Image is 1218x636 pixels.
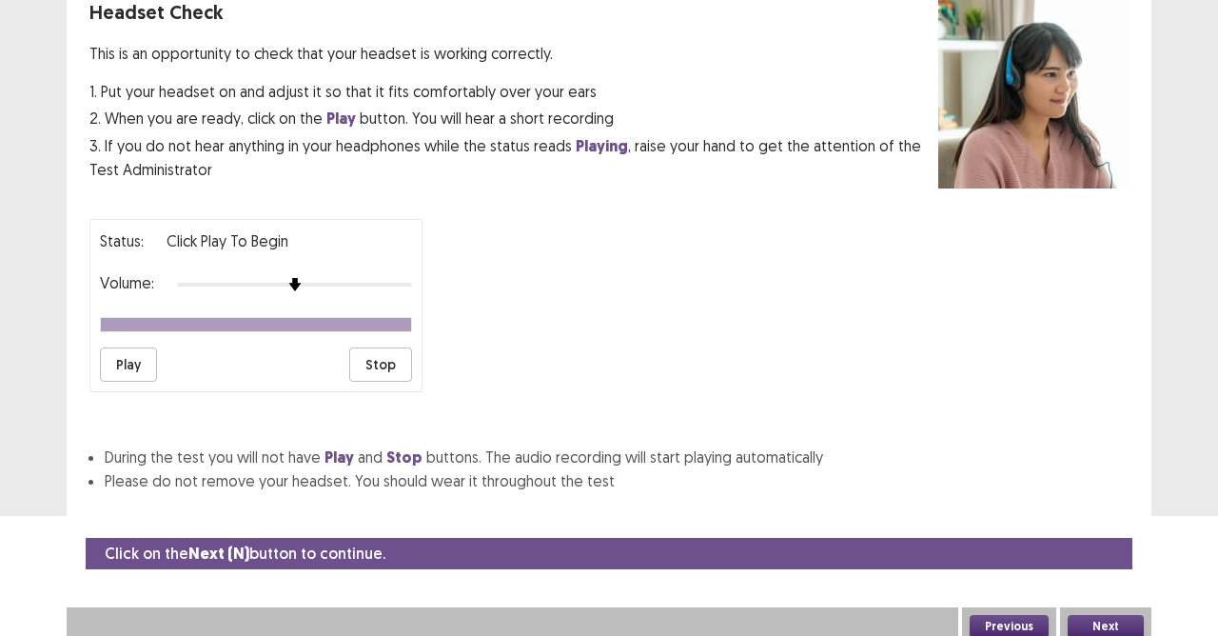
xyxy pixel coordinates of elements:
[105,542,385,566] p: Click on the button to continue.
[188,544,249,564] strong: Next (N)
[89,134,938,181] p: 3. If you do not hear anything in your headphones while the status reads , raise your hand to get...
[100,271,154,294] p: Volume:
[288,278,302,291] img: arrow-thumb
[105,469,1129,492] li: Please do not remove your headset. You should wear it throughout the test
[386,447,422,467] strong: Stop
[100,348,157,382] button: Play
[349,348,412,382] button: Stop
[576,136,628,156] strong: Playing
[89,42,938,65] p: This is an opportunity to check that your headset is working correctly.
[100,229,144,252] p: Status:
[167,229,288,252] p: Click Play to Begin
[89,80,938,103] p: 1. Put your headset on and adjust it so that it fits comfortably over your ears
[324,447,354,467] strong: Play
[89,107,938,130] p: 2. When you are ready, click on the button. You will hear a short recording
[105,446,1129,469] li: During the test you will not have and buttons. The audio recording will start playing automatically
[326,109,356,129] strong: Play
